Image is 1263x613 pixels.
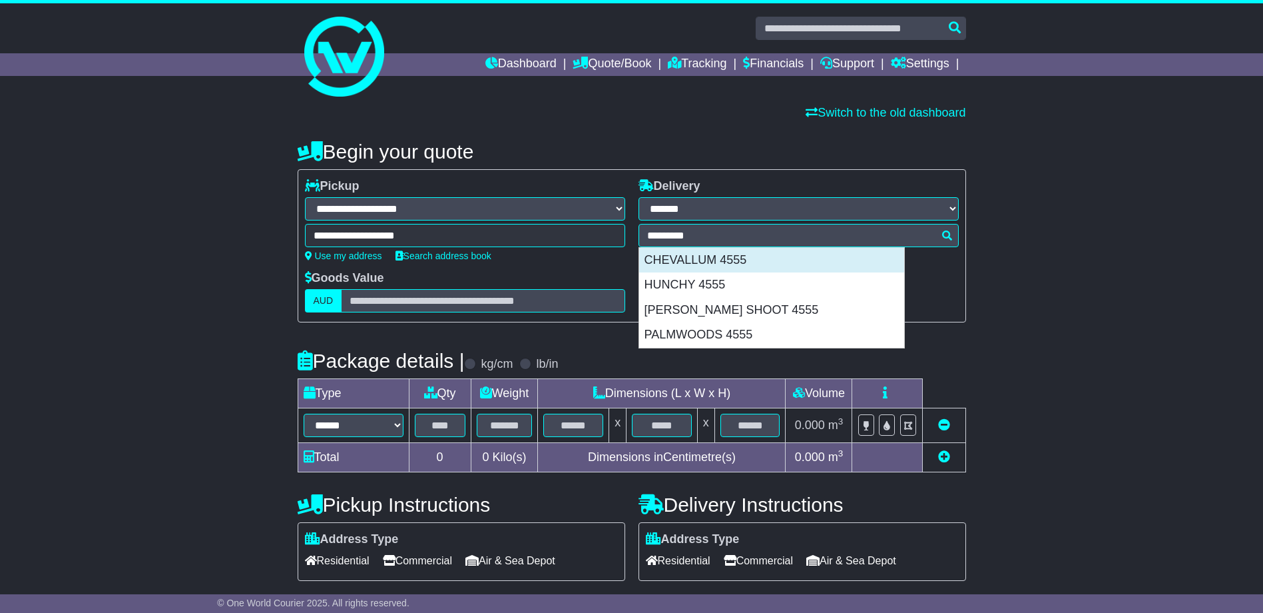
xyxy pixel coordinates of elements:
[828,450,844,464] span: m
[298,350,465,372] h4: Package details |
[409,443,471,472] td: 0
[538,443,786,472] td: Dimensions in Centimetre(s)
[395,251,491,261] a: Search address book
[217,598,409,608] span: © One World Courier 2025. All rights reserved.
[482,450,489,464] span: 0
[820,53,874,76] a: Support
[638,179,700,194] label: Delivery
[485,53,557,76] a: Dashboard
[298,141,966,163] h4: Begin your quote
[609,408,627,443] td: x
[536,357,558,372] label: lb/in
[646,550,710,571] span: Residential
[639,248,904,273] div: CHEVALLUM 4555
[828,418,844,432] span: m
[538,379,786,408] td: Dimensions (L x W x H)
[573,53,651,76] a: Quote/Book
[471,379,538,408] td: Weight
[471,443,538,472] td: Kilo(s)
[697,408,714,443] td: x
[638,224,959,247] typeahead: Please provide city
[383,550,452,571] span: Commercial
[298,379,409,408] td: Type
[795,418,825,432] span: 0.000
[305,550,370,571] span: Residential
[724,550,793,571] span: Commercial
[305,251,382,261] a: Use my address
[305,289,342,312] label: AUD
[639,273,904,298] div: HUNCHY 4555
[465,550,555,571] span: Air & Sea Depot
[639,322,904,348] div: PALMWOODS 4555
[305,271,384,286] label: Goods Value
[806,550,896,571] span: Air & Sea Depot
[838,416,844,426] sup: 3
[639,298,904,323] div: [PERSON_NAME] SHOOT 4555
[743,53,804,76] a: Financials
[305,179,360,194] label: Pickup
[638,494,966,516] h4: Delivery Instructions
[298,443,409,472] td: Total
[298,494,625,516] h4: Pickup Instructions
[409,379,471,408] td: Qty
[646,532,740,547] label: Address Type
[938,418,950,432] a: Remove this item
[786,379,852,408] td: Volume
[838,448,844,458] sup: 3
[891,53,949,76] a: Settings
[806,106,965,119] a: Switch to the old dashboard
[481,357,513,372] label: kg/cm
[938,450,950,464] a: Add new item
[305,532,399,547] label: Address Type
[795,450,825,464] span: 0.000
[668,53,726,76] a: Tracking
